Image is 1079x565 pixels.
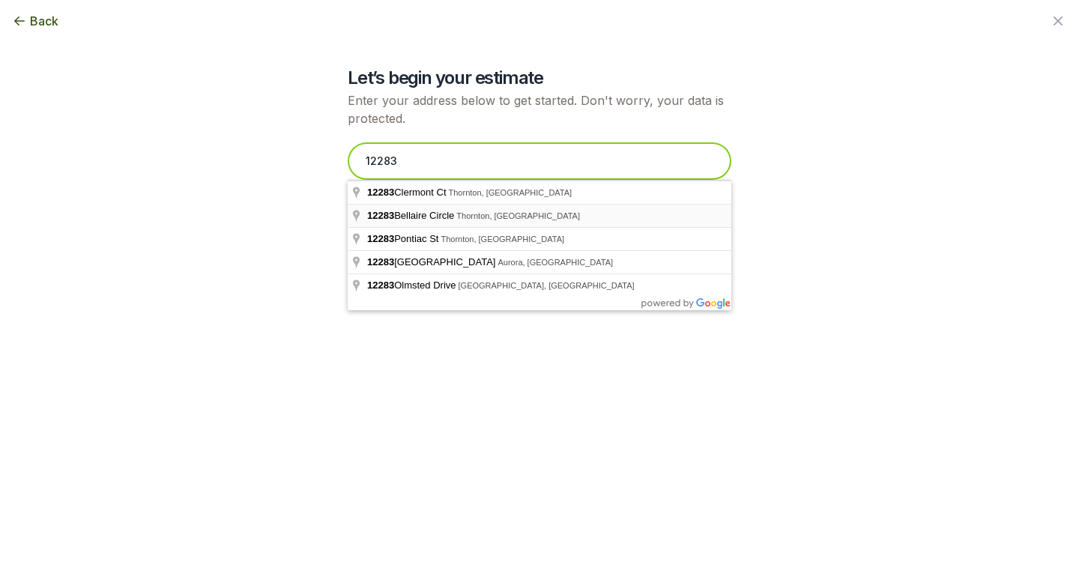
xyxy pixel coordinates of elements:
[30,12,58,30] span: Back
[498,258,613,267] span: Aurora, [GEOGRAPHIC_DATA]
[367,233,441,244] span: Pontiac St
[367,256,498,268] span: [GEOGRAPHIC_DATA]
[367,210,394,221] span: 12283
[348,142,731,180] input: Enter your address
[367,280,394,291] span: 12283
[367,187,394,198] span: 12283
[367,187,449,198] span: Clermont Ct
[348,66,731,90] h2: Let’s begin your estimate
[459,281,635,290] span: [GEOGRAPHIC_DATA], [GEOGRAPHIC_DATA]
[367,233,394,244] span: 12283
[367,210,456,221] span: Bellaire Circle
[449,188,572,197] span: Thornton, [GEOGRAPHIC_DATA]
[456,211,580,220] span: Thornton, [GEOGRAPHIC_DATA]
[367,280,459,291] span: Olmsted Drive
[348,91,731,127] p: Enter your address below to get started. Don't worry, your data is protected.
[12,12,58,30] button: Back
[441,235,564,244] span: Thornton, [GEOGRAPHIC_DATA]
[367,256,394,268] span: 12283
